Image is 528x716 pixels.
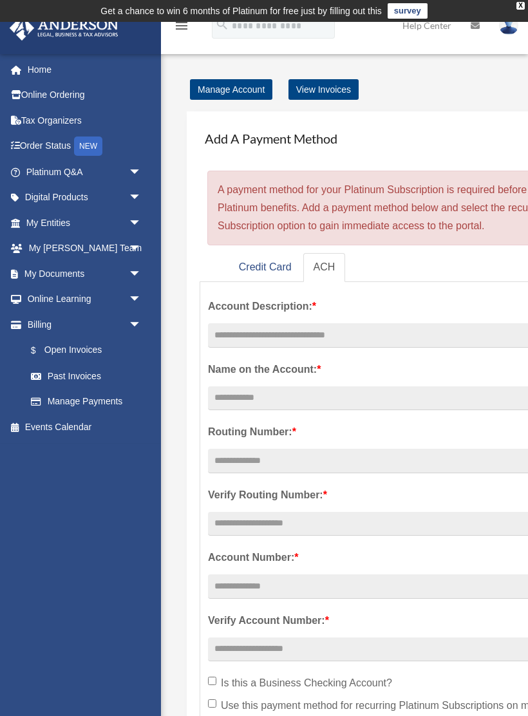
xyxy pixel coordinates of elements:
i: menu [174,18,189,33]
img: User Pic [499,16,518,35]
a: Billingarrow_drop_down [9,312,161,337]
a: Past Invoices [18,363,161,389]
a: My [PERSON_NAME] Teamarrow_drop_down [9,236,161,261]
span: $ [38,343,44,359]
a: Manage Account [190,79,272,100]
div: close [516,2,525,10]
span: arrow_drop_down [129,287,155,313]
a: Manage Payments [18,389,155,415]
a: Digital Productsarrow_drop_down [9,185,161,211]
a: My Entitiesarrow_drop_down [9,210,161,236]
a: Platinum Q&Aarrow_drop_down [9,159,161,185]
a: ACH [303,253,346,282]
span: arrow_drop_down [129,312,155,338]
input: Use this payment method for recurring Platinum Subscriptions on my account. [208,699,216,708]
div: NEW [74,137,102,156]
span: arrow_drop_down [129,210,155,236]
a: $Open Invoices [18,337,161,364]
a: Order StatusNEW [9,133,161,160]
a: Events Calendar [9,414,161,440]
a: Home [9,57,161,82]
i: search [215,17,229,32]
a: Tax Organizers [9,108,161,133]
a: My Documentsarrow_drop_down [9,261,161,287]
span: arrow_drop_down [129,159,155,185]
a: Online Learningarrow_drop_down [9,287,161,312]
a: survey [388,3,428,19]
span: arrow_drop_down [129,236,155,262]
a: menu [174,23,189,33]
div: Get a chance to win 6 months of Platinum for free just by filling out this [100,3,382,19]
a: Online Ordering [9,82,161,108]
a: View Invoices [288,79,359,100]
img: Anderson Advisors Platinum Portal [6,15,122,41]
a: Credit Card [229,253,302,282]
span: arrow_drop_down [129,185,155,211]
input: Is this a Business Checking Account? [208,677,216,685]
span: arrow_drop_down [129,261,155,287]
